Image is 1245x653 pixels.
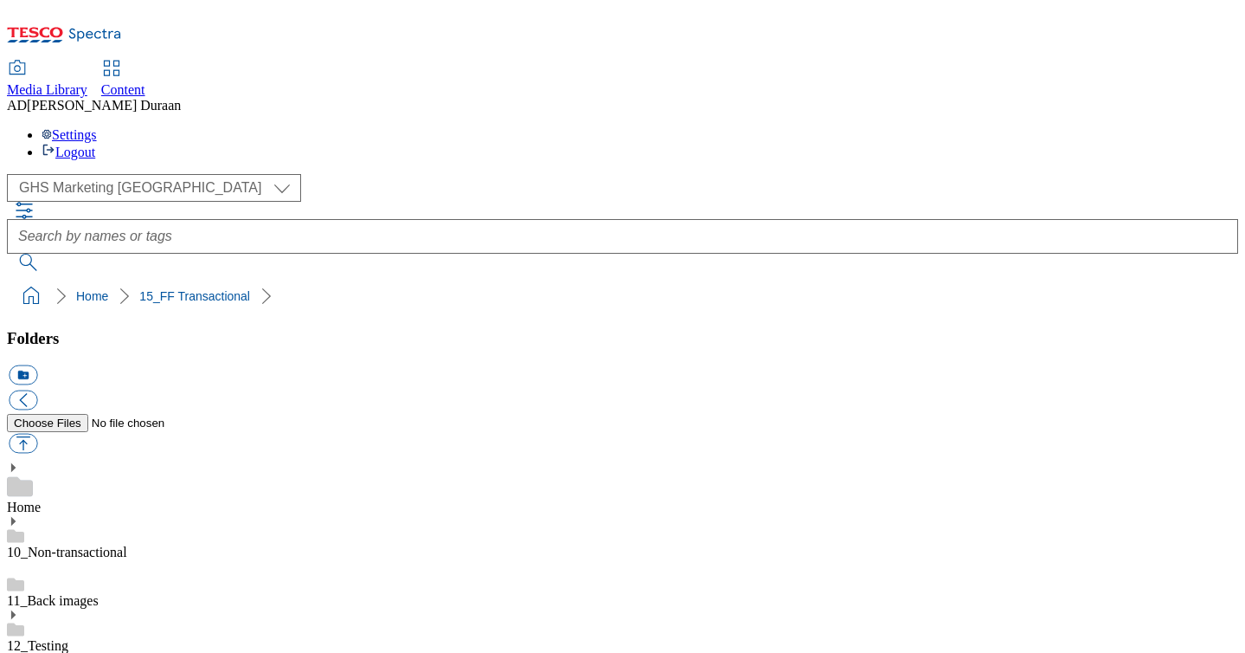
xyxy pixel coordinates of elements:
h3: Folders [7,329,1238,348]
a: 15_FF Transactional [139,289,250,303]
a: Settings [42,127,97,142]
a: Home [7,500,41,514]
a: Content [101,61,145,98]
a: home [17,282,45,310]
a: 11_Back images [7,593,99,608]
a: 12_Testing [7,638,68,653]
input: Search by names or tags [7,219,1238,254]
a: Home [76,289,108,303]
span: Content [101,82,145,97]
span: [PERSON_NAME] Duraan [27,98,181,113]
a: 10_Non-transactional [7,545,127,559]
span: AD [7,98,27,113]
span: Media Library [7,82,87,97]
a: Logout [42,145,95,159]
nav: breadcrumb [7,280,1238,313]
a: Media Library [7,61,87,98]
